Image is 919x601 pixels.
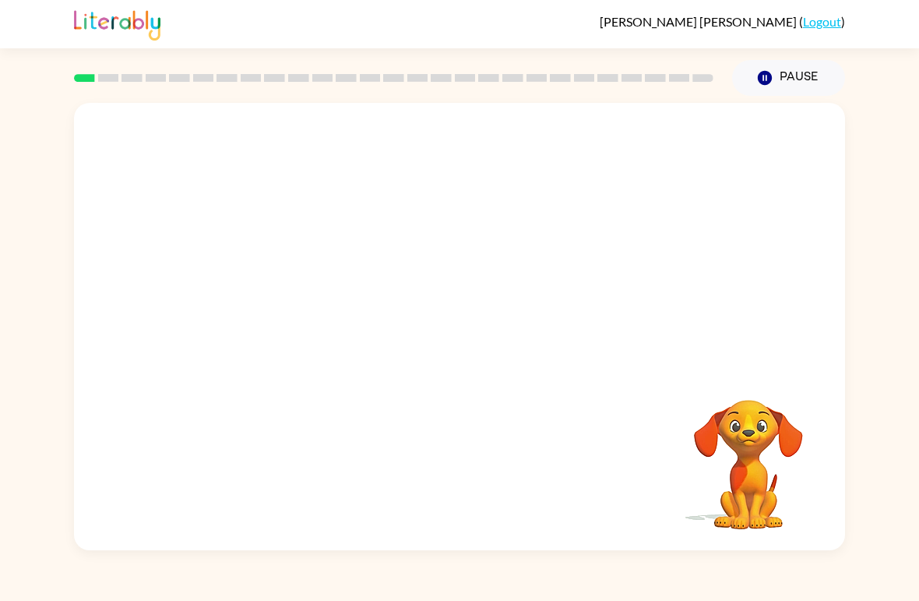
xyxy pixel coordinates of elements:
div: ( ) [600,14,845,29]
a: Logout [803,14,841,29]
button: Pause [732,60,845,96]
span: [PERSON_NAME] [PERSON_NAME] [600,14,799,29]
video: Your browser must support playing .mp4 files to use Literably. Please try using another browser. [671,376,826,532]
img: Literably [74,6,160,41]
